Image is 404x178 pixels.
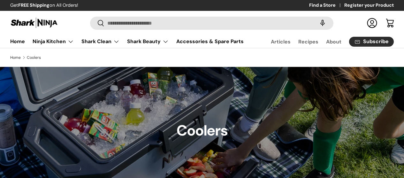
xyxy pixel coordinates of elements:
[298,35,318,48] a: Recipes
[349,37,394,47] a: Subscribe
[27,56,41,59] a: Coolers
[326,35,341,48] a: About
[10,35,25,48] a: Home
[78,35,123,48] summary: Shark Clean
[363,39,389,44] span: Subscribe
[123,35,172,48] summary: Shark Beauty
[10,55,394,60] nav: Breadcrumbs
[10,56,21,59] a: Home
[177,121,228,140] h1: Coolers
[344,2,394,9] a: Register your Product
[10,35,244,48] nav: Primary
[271,35,291,48] a: Articles
[29,35,78,48] summary: Ninja Kitchen
[33,35,74,48] a: Ninja Kitchen
[10,2,78,9] p: Get on All Orders!
[309,2,344,9] a: Find a Store
[176,35,244,48] a: Accessories & Spare Parts
[255,35,394,48] nav: Secondary
[18,2,50,8] strong: FREE Shipping
[127,35,169,48] a: Shark Beauty
[81,35,119,48] a: Shark Clean
[312,16,333,30] speech-search-button: Search by voice
[10,17,58,29] img: Shark Ninja Philippines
